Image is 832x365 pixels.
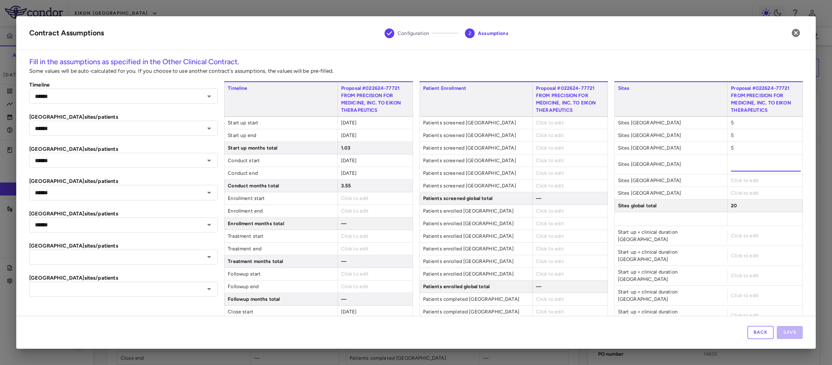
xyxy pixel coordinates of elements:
[731,233,759,239] span: Click to edit
[536,208,564,214] span: Click to edit
[420,154,532,167] span: Patients screened [GEOGRAPHIC_DATA]
[420,129,532,141] span: Patients screened [GEOGRAPHIC_DATA]
[536,133,564,138] span: Click to edit
[420,167,532,179] span: Patients screened [GEOGRAPHIC_DATA]
[536,145,564,151] span: Click to edit
[341,170,357,176] span: [DATE]
[341,120,357,126] span: [DATE]
[469,30,471,36] text: 2
[420,230,532,242] span: Patients enrolled [GEOGRAPHIC_DATA]
[341,145,351,151] span: 1.03
[420,217,532,230] span: Patients enrolled [GEOGRAPHIC_DATA]
[341,296,346,302] span: —
[536,246,564,252] span: Click to edit
[536,120,564,126] span: Click to edit
[378,19,436,48] button: Configuration
[614,82,728,116] span: Sites
[420,268,532,280] span: Patients enrolled [GEOGRAPHIC_DATA]
[341,233,369,239] span: Click to edit
[29,146,218,153] h6: [GEOGRAPHIC_DATA] sites/patients
[341,221,346,226] span: —
[615,306,727,325] span: Start up + clinical duration [GEOGRAPHIC_DATA]
[341,196,369,201] span: Click to edit
[731,313,759,318] span: Click to edit
[341,259,346,264] span: —
[225,205,337,217] span: Enrollment end
[731,253,759,259] span: Click to edit
[29,210,218,217] h6: [GEOGRAPHIC_DATA] sites/patients
[225,192,337,204] span: Enrollment start
[731,178,759,183] span: Click to edit
[420,243,532,255] span: Patients enrolled [GEOGRAPHIC_DATA]
[536,271,564,277] span: Click to edit
[615,158,727,170] span: Sites [GEOGRAPHIC_DATA]
[419,82,533,116] span: Patient Enrollment
[29,28,104,39] div: Contract Assumptions
[225,180,337,192] span: Conduct months total
[341,183,351,189] span: 3.55
[536,183,564,189] span: Click to edit
[615,226,727,246] span: Start up + clinical duration [GEOGRAPHIC_DATA]
[341,271,369,277] span: Click to edit
[731,203,737,209] span: 20
[536,284,541,289] span: —
[615,286,727,305] span: Start up + clinical duration [GEOGRAPHIC_DATA]
[203,187,215,198] button: Open
[536,170,564,176] span: Click to edit
[731,273,759,278] span: Click to edit
[225,293,337,305] span: Followup months total
[731,145,734,151] span: 5
[29,242,218,250] h6: [GEOGRAPHIC_DATA] sites/patients
[615,266,727,285] span: Start up + clinical duration [GEOGRAPHIC_DATA]
[478,30,508,37] span: Assumptions
[29,113,218,121] h6: [GEOGRAPHIC_DATA] sites/patients
[536,309,564,315] span: Click to edit
[615,142,727,154] span: Sites [GEOGRAPHIC_DATA]
[615,117,727,129] span: Sites [GEOGRAPHIC_DATA]
[29,274,218,282] h6: [GEOGRAPHIC_DATA] sites/patients
[615,174,727,187] span: Sites [GEOGRAPHIC_DATA]
[225,154,337,167] span: Conduct start
[398,30,429,37] span: Configuration
[225,217,337,230] span: Enrollment months total
[420,280,532,293] span: Patients enrolled global total
[225,142,337,154] span: Start up months total
[458,19,515,48] button: Assumptions
[225,255,337,267] span: Treatment months total
[420,306,532,318] span: Patients completed [GEOGRAPHIC_DATA]
[225,117,337,129] span: Start up start
[203,91,215,102] button: Open
[615,187,727,199] span: Sites [GEOGRAPHIC_DATA]
[536,233,564,239] span: Click to edit
[615,246,727,265] span: Start up + clinical duration [GEOGRAPHIC_DATA]
[532,82,608,116] span: Proposal #022624-77721 FROM PRECISION FOR MEDICINE, INC. TO EIKON THERAPEUTICS
[225,268,337,280] span: Followup start
[615,200,727,212] span: Sites global total
[203,283,215,295] button: Open
[420,192,532,204] span: Patients screened global total
[203,251,215,263] button: Open
[731,133,734,138] span: 5
[420,117,532,129] span: Patients screened [GEOGRAPHIC_DATA]
[341,133,357,138] span: [DATE]
[225,280,337,293] span: Followup end
[341,284,369,289] span: Click to edit
[29,81,218,89] h6: Timeline
[341,246,369,252] span: Click to edit
[29,178,218,185] h6: [GEOGRAPHIC_DATA] sites/patients
[420,205,532,217] span: Patients enrolled [GEOGRAPHIC_DATA]
[748,326,774,339] button: Back
[203,155,215,166] button: Open
[536,296,564,302] span: Click to edit
[29,56,803,67] h6: Fill in the assumptions as specified in the Other Clinical Contract.
[420,293,532,305] span: Patients completed [GEOGRAPHIC_DATA]
[225,167,337,179] span: Conduct end
[224,82,337,116] span: Timeline
[203,123,215,134] button: Open
[29,67,803,75] p: Some values will be auto-calculated for you. If you choose to use another contract's assumptions,...
[731,120,734,126] span: 5
[420,255,532,267] span: Patients enrolled [GEOGRAPHIC_DATA]
[536,259,564,264] span: Click to edit
[203,219,215,230] button: Open
[420,180,532,192] span: Patients screened [GEOGRAPHIC_DATA]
